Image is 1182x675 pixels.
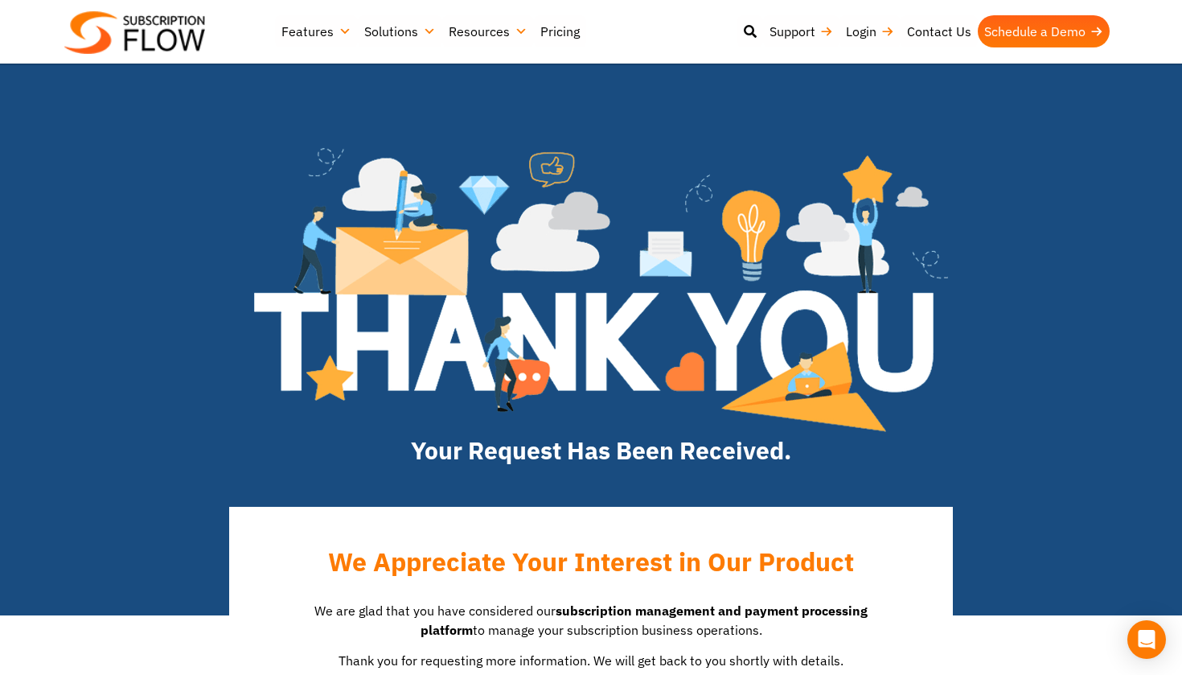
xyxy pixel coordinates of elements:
a: Solutions [358,15,442,47]
a: Contact Us [901,15,978,47]
a: Resources [442,15,534,47]
a: Features [275,15,358,47]
strong: Your Request Has Been Received. [411,434,791,466]
a: Login [839,15,901,47]
a: Schedule a Demo [978,15,1110,47]
a: Support [763,15,839,47]
a: Pricing [534,15,586,47]
strong: subscription management and payment processing platform [421,603,868,638]
h2: We Appreciate Your Interest in Our Product [277,547,905,577]
p: We are glad that you have considered our to manage your subscription business operations. [285,601,897,640]
div: Open Intercom Messenger [1127,620,1166,659]
img: implementation4 [254,148,948,432]
img: Subscriptionflow [64,11,205,54]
